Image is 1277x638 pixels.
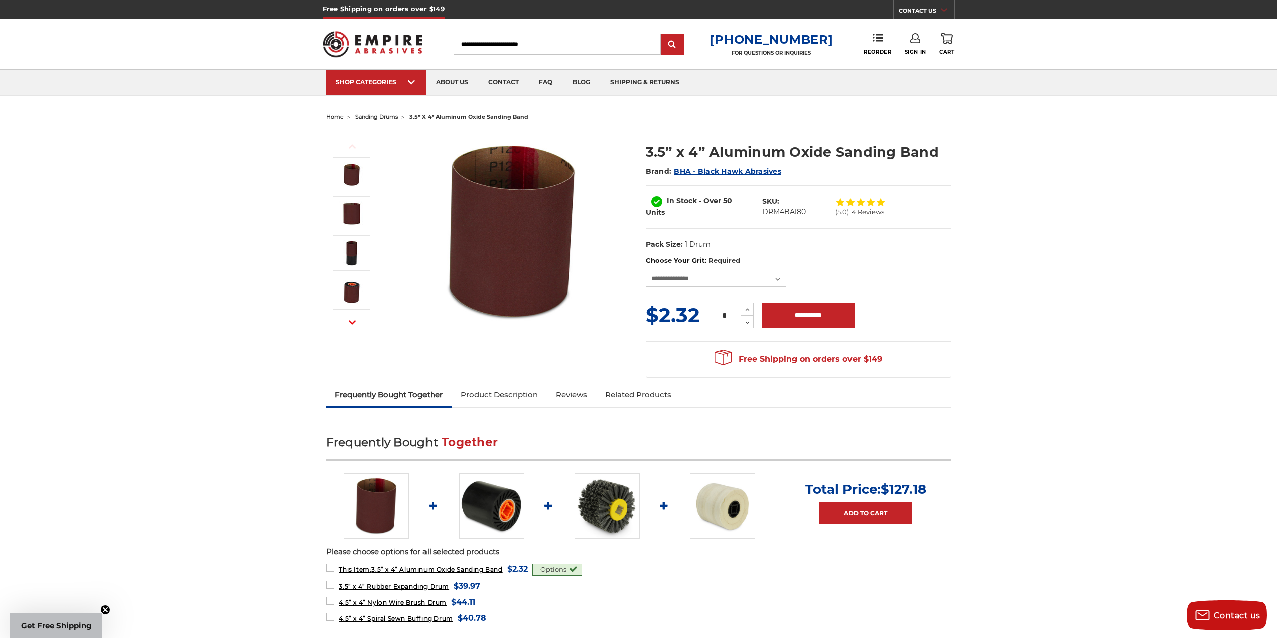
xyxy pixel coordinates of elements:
a: home [326,113,344,120]
button: Previous [340,136,364,157]
dd: DRM4BA180 [762,207,806,217]
span: In Stock [667,196,697,205]
span: 4 Reviews [852,209,884,215]
span: 4.5” x 4” Spiral Sewn Buffing Drum [339,615,453,622]
span: - Over [699,196,721,205]
a: Reorder [864,33,891,55]
a: sanding drums [355,113,398,120]
span: Sign In [905,49,926,55]
span: 3.5” x 4” aluminum oxide sanding band [409,113,528,120]
p: Please choose options for all selected products [326,546,951,558]
button: Next [340,312,364,333]
p: FOR QUESTIONS OR INQUIRIES [710,50,833,56]
span: Units [646,208,665,217]
img: Empire Abrasives [323,25,423,64]
small: Required [708,256,740,264]
img: sanding drum [339,240,364,266]
span: $2.32 [646,303,700,327]
span: Frequently Bought [326,435,438,449]
img: 3.5x4 inch sanding band for expanding rubber drum [412,132,613,332]
img: 3.5x4 inch sanding band for expanding rubber drum [339,162,364,187]
span: Reorder [864,49,891,55]
button: Close teaser [100,605,110,615]
dt: Pack Size: [646,239,683,250]
h1: 3.5” x 4” Aluminum Oxide Sanding Band [646,142,951,162]
a: about us [426,70,478,95]
a: CONTACT US [899,5,954,19]
span: Together [442,435,498,449]
span: $39.97 [454,579,480,593]
a: shipping & returns [600,70,689,95]
span: Contact us [1214,611,1260,620]
a: [PHONE_NUMBER] [710,32,833,47]
a: Frequently Bought Together [326,384,452,406]
a: contact [478,70,529,95]
dt: SKU: [762,196,779,207]
span: (5.0) [835,209,849,215]
span: 4.5” x 4” Nylon Wire Brush Drum [339,599,447,606]
span: 3.5” x 4” Aluminum Oxide Sanding Band [339,566,502,573]
a: Cart [939,33,954,55]
div: SHOP CATEGORIES [336,78,416,86]
div: Options [532,564,582,576]
a: BHA - Black Hawk Abrasives [674,167,781,176]
span: Brand: [646,167,672,176]
div: Get Free ShippingClose teaser [10,613,102,638]
button: Contact us [1187,600,1267,630]
span: 50 [723,196,732,205]
img: sanding band [339,201,364,226]
a: Related Products [596,384,680,406]
span: Get Free Shipping [21,621,92,630]
img: 3.5x4 inch sanding band for expanding rubber drum [344,473,409,539]
a: Add to Cart [819,502,912,524]
span: $2.32 [507,562,528,576]
img: 4x11 sanding belt [339,280,364,305]
dd: 1 Drum [685,239,711,250]
label: Choose Your Grit: [646,256,951,266]
span: $40.78 [458,611,486,625]
a: blog [562,70,600,95]
a: faq [529,70,562,95]
span: $127.18 [881,481,926,497]
a: Product Description [452,384,547,406]
span: Free Shipping on orders over $149 [715,349,882,369]
p: Total Price: [805,481,926,497]
span: Cart [939,49,954,55]
a: Reviews [547,384,596,406]
input: Submit [662,35,682,55]
span: $44.11 [451,595,475,609]
span: 3.5” x 4” Rubber Expanding Drum [339,583,449,590]
strong: This Item: [339,566,371,573]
